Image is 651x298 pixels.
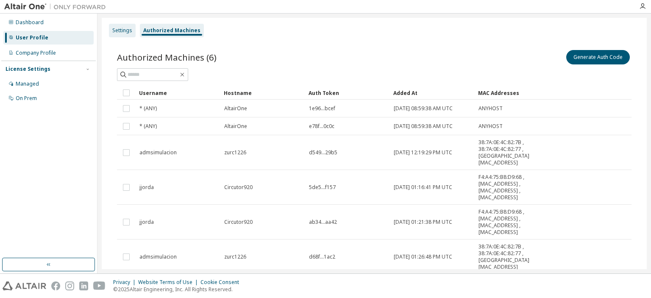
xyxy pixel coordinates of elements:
[224,219,253,226] span: Circutor920
[479,139,538,166] span: 38:7A:0E:4C:82:7B , 38:7A:0E:4C:82:77 , [GEOGRAPHIC_DATA][MAC_ADDRESS]
[224,86,302,100] div: Hostname
[16,50,56,56] div: Company Profile
[309,105,335,112] span: 1e96...bcef
[394,219,452,226] span: [DATE] 01:21:38 PM UTC
[139,184,154,191] span: jjorda
[16,34,48,41] div: User Profile
[16,81,39,87] div: Managed
[224,149,246,156] span: zurc1226
[139,149,177,156] span: admsimulacion
[3,281,46,290] img: altair_logo.svg
[309,219,337,226] span: ab34...aa42
[479,174,538,201] span: F4:A4:75:B8:D9:68 , [MAC_ADDRESS] , [MAC_ADDRESS] , [MAC_ADDRESS]
[138,279,200,286] div: Website Terms of Use
[394,123,453,130] span: [DATE] 08:59:38 AM UTC
[479,123,503,130] span: ANYHOST
[112,27,132,34] div: Settings
[478,86,538,100] div: MAC Addresses
[139,86,217,100] div: Username
[224,105,247,112] span: AltairOne
[224,253,246,260] span: zurc1226
[479,243,538,270] span: 38:7A:0E:4C:82:7B , 38:7A:0E:4C:82:77 , [GEOGRAPHIC_DATA][MAC_ADDRESS]
[113,279,138,286] div: Privacy
[479,209,538,236] span: F4:A4:75:B8:D9:68 , [MAC_ADDRESS] , [MAC_ADDRESS] , [MAC_ADDRESS]
[394,253,452,260] span: [DATE] 01:26:48 PM UTC
[51,281,60,290] img: facebook.svg
[394,184,452,191] span: [DATE] 01:16:41 PM UTC
[4,3,110,11] img: Altair One
[117,51,217,63] span: Authorized Machines (6)
[566,50,630,64] button: Generate Auth Code
[79,281,88,290] img: linkedin.svg
[139,105,157,112] span: * (ANY)
[224,123,247,130] span: AltairOne
[143,27,200,34] div: Authorized Machines
[200,279,244,286] div: Cookie Consent
[6,66,50,72] div: License Settings
[16,95,37,102] div: On Prem
[309,253,335,260] span: d68f...1ac2
[93,281,106,290] img: youtube.svg
[16,19,44,26] div: Dashboard
[309,123,334,130] span: e78f...0c0c
[224,184,253,191] span: Circutor920
[113,286,244,293] p: © 2025 Altair Engineering, Inc. All Rights Reserved.
[309,149,337,156] span: d549...29b5
[309,184,336,191] span: 5de5...f157
[65,281,74,290] img: instagram.svg
[139,123,157,130] span: * (ANY)
[309,86,387,100] div: Auth Token
[139,253,177,260] span: admsimulacion
[479,105,503,112] span: ANYHOST
[394,149,452,156] span: [DATE] 12:19:29 PM UTC
[393,86,471,100] div: Added At
[394,105,453,112] span: [DATE] 08:59:38 AM UTC
[139,219,154,226] span: jjorda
